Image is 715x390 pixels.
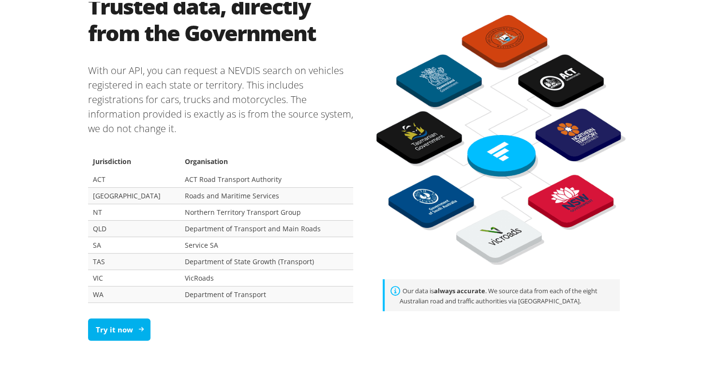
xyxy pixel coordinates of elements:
td: SA [88,235,180,251]
td: Department of State Growth (Transport) [180,251,353,268]
td: VicRoads [180,268,353,284]
td: Department of Transport [180,284,353,300]
td: WA [88,284,180,300]
td: ACT Road Transport Authority [180,169,353,186]
th: Jurisdiction [88,150,180,169]
strong: always accurate [434,284,485,293]
p: With our API, you can request a NEVDIS search on vehicles registered in each state or territory. ... [88,54,353,142]
td: TAS [88,251,180,268]
td: [GEOGRAPHIC_DATA] [88,185,180,202]
td: VIC [88,268,180,284]
td: Roads and Maritime Services [180,185,353,202]
th: Organisation [180,150,353,169]
td: Department of Transport and Main Roads [180,218,353,235]
td: ACT [88,169,180,186]
div: Our data is . We source data from each of the eight Australian road and traffic authorities via [... [383,277,620,309]
img: BlueFlag API and NEVDIS data sourced from road authorities diagram [376,13,626,264]
a: Try it now [88,316,150,339]
td: NT [88,202,180,218]
td: Northern Territory Transport Group [180,202,353,218]
td: Service SA [180,235,353,251]
td: QLD [88,218,180,235]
